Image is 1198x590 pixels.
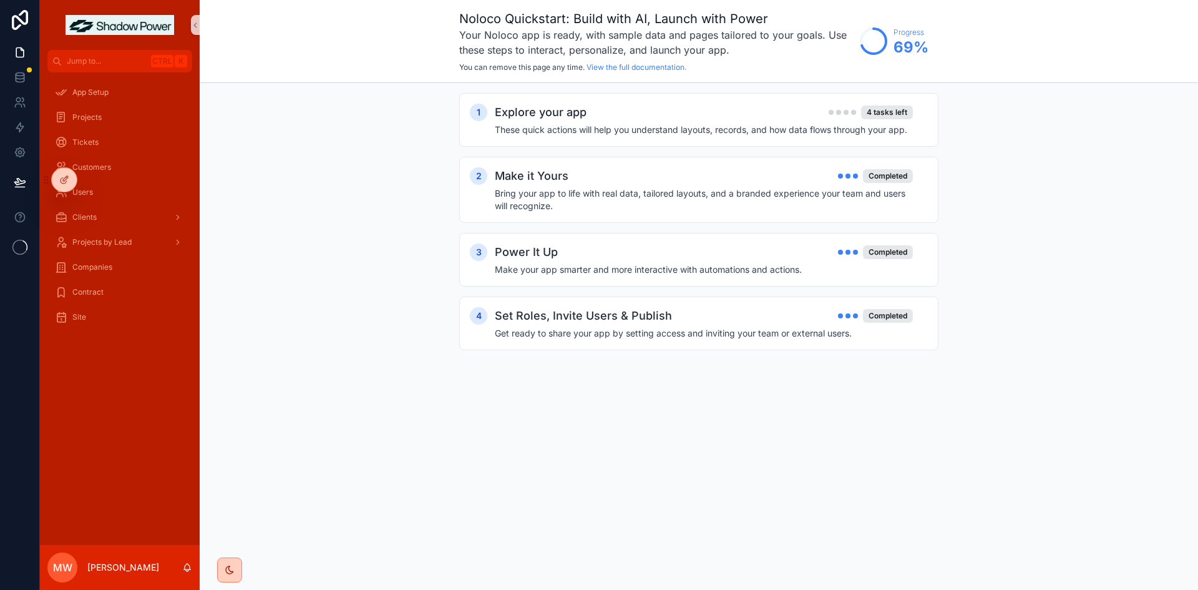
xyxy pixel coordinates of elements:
[47,281,192,303] a: Contract
[72,87,109,97] span: App Setup
[459,62,585,72] span: You can remove this page any time.
[53,560,72,575] span: MW
[72,187,93,197] span: Users
[47,106,192,129] a: Projects
[87,561,159,574] p: [PERSON_NAME]
[72,162,111,172] span: Customers
[40,72,200,345] div: scrollable content
[894,27,928,37] span: Progress
[176,56,186,66] span: K
[72,212,97,222] span: Clients
[67,56,146,66] span: Jump to...
[66,15,174,35] img: App logo
[47,256,192,278] a: Companies
[47,306,192,328] a: Site
[587,62,686,72] a: View the full documentation.
[47,50,192,72] button: Jump to...CtrlK
[47,206,192,229] a: Clients
[47,156,192,179] a: Customers
[47,231,192,253] a: Projects by Lead
[47,181,192,204] a: Users
[151,55,173,67] span: Ctrl
[72,312,86,322] span: Site
[72,262,112,272] span: Companies
[72,287,104,297] span: Contract
[72,237,132,247] span: Projects by Lead
[459,10,854,27] h1: Noloco Quickstart: Build with AI, Launch with Power
[47,131,192,154] a: Tickets
[72,137,99,147] span: Tickets
[459,27,854,57] h3: Your Noloco app is ready, with sample data and pages tailored to your goals. Use these steps to i...
[47,81,192,104] a: App Setup
[72,112,102,122] span: Projects
[894,37,928,57] span: 69 %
